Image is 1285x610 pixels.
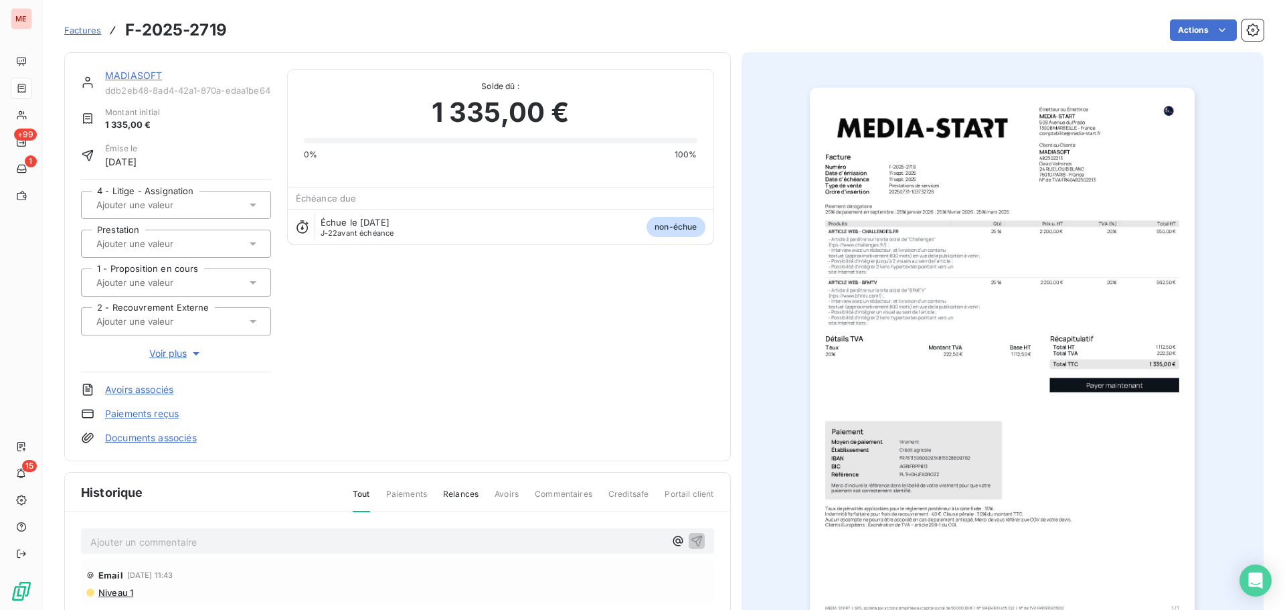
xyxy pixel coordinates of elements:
[353,488,370,512] span: Tout
[81,483,143,502] span: Historique
[443,488,479,511] span: Relances
[495,488,519,511] span: Avoirs
[105,407,179,421] a: Paiements reçus
[64,23,101,37] a: Factures
[608,488,649,511] span: Creditsafe
[535,488,592,511] span: Commentaires
[105,143,137,155] span: Émise le
[25,155,37,167] span: 1
[304,80,697,92] span: Solde dû :
[22,460,37,472] span: 15
[105,383,173,396] a: Avoirs associés
[321,228,338,238] span: J-22
[665,488,713,511] span: Portail client
[386,488,427,511] span: Paiements
[14,129,37,141] span: +99
[127,571,173,579] span: [DATE] 11:43
[97,587,133,598] span: Niveau 1
[105,119,160,132] span: 1 335,00 €
[64,25,101,35] span: Factures
[675,149,697,161] span: 100%
[95,238,230,250] input: Ajouter une valeur
[149,347,203,360] span: Voir plus
[432,92,570,133] span: 1 335,00 €
[105,70,162,81] a: MADIASOFT
[105,85,271,96] span: ddb2eb48-8ad4-42a1-870a-edaa1be64eed
[105,106,160,119] span: Montant initial
[647,217,705,237] span: non-échue
[95,199,230,211] input: Ajouter une valeur
[81,346,271,361] button: Voir plus
[11,581,32,602] img: Logo LeanPay
[95,277,230,289] input: Ajouter une valeur
[321,229,394,237] span: avant échéance
[98,570,123,581] span: Email
[304,149,317,161] span: 0%
[95,315,230,327] input: Ajouter une valeur
[296,193,357,204] span: Échéance due
[1170,19,1237,41] button: Actions
[1239,564,1272,597] div: Open Intercom Messenger
[125,18,227,42] h3: F-2025-2719
[11,8,32,29] div: ME
[105,431,197,445] a: Documents associés
[321,217,390,228] span: Échue le [DATE]
[105,155,137,169] span: [DATE]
